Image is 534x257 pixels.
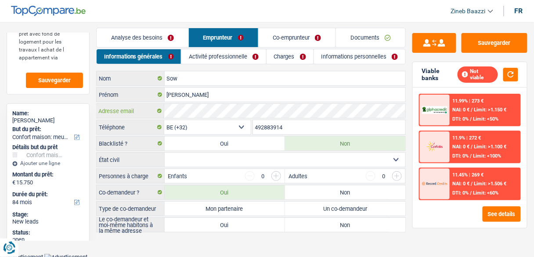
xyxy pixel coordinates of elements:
label: Montant du prêt: [12,171,82,178]
div: Not viable [458,66,498,83]
label: Oui [165,218,285,232]
span: NAI: 0 € [453,107,470,113]
label: Oui [165,185,285,199]
label: But du prêt: [12,126,82,133]
span: Limit: <60% [473,190,499,196]
span: / [471,144,473,150]
span: Limit: <100% [473,153,502,159]
span: / [471,181,473,187]
label: Blacklisté ? [97,136,165,151]
label: Personnes à charge [97,169,165,183]
a: Analyse des besoins [97,28,188,47]
img: Cofidis [422,140,447,153]
span: / [470,116,472,122]
div: Stage: [12,211,84,218]
div: Détails but du prêt [12,144,84,151]
label: Adultes [289,173,307,179]
span: Sauvegarder [38,77,71,83]
img: AlphaCredit [422,106,447,114]
div: [PERSON_NAME] [12,117,84,124]
span: NAI: 0 € [453,144,470,150]
div: Viable banks [422,67,458,82]
div: open [12,236,84,243]
span: / [471,107,473,113]
span: DTI: 0% [453,190,469,196]
label: Le co-demandeur et moi-même habitons à la même adresse [97,218,165,232]
label: Adresse email [96,104,164,118]
span: DTI: 0% [453,153,469,159]
label: Enfants [168,173,188,179]
button: See details [483,206,521,222]
span: Limit: >1.506 € [474,181,507,187]
label: Non [285,185,405,199]
img: Record Credits [422,177,447,190]
a: Informations personnelles [314,49,406,64]
input: 401020304 [253,120,406,134]
label: Non [285,218,405,232]
span: Limit: >1.150 € [474,107,507,113]
img: TopCompare Logo [11,6,86,16]
a: Charges [267,49,314,64]
label: Non [285,136,405,151]
span: DTI: 0% [453,116,469,122]
div: 11.45% | 269 € [453,172,484,178]
div: Name: [12,110,84,117]
a: Co-emprunteur [259,28,336,47]
div: 0 [380,173,388,179]
div: 11.99% | 273 € [453,98,484,104]
span: Limit: >1.100 € [474,144,507,150]
div: New leads [12,218,84,225]
div: Status: [12,229,84,236]
a: Zineb Baazzi [444,4,493,18]
div: Ajouter une ligne [12,160,84,166]
a: Informations générales [97,49,181,64]
label: Un co-demandeur [285,202,405,216]
button: Sauvegarder [26,73,83,88]
div: 11.9% | 272 € [453,135,481,141]
span: / [470,190,472,196]
div: fr [515,7,523,15]
label: Téléphone [97,120,164,134]
label: Oui [165,136,285,151]
label: Prénom [97,88,165,102]
span: / [470,153,472,159]
span: Limit: <50% [473,116,499,122]
a: Activité professionnelle [181,49,266,64]
label: Mon partenaire [165,202,285,216]
div: 0 [259,173,267,179]
label: Nom [97,71,165,85]
label: Durée du prêt: [12,191,82,198]
span: € [12,179,15,186]
label: Co-demandeur ? [97,185,165,199]
span: Zineb Baazzi [451,7,486,15]
a: Documents [336,28,405,47]
span: NAI: 0 € [453,181,470,187]
a: Emprunteur [189,28,258,47]
label: Type de co-demandeur [97,202,165,216]
button: Sauvegarder [462,33,527,53]
label: État civil [97,153,165,167]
